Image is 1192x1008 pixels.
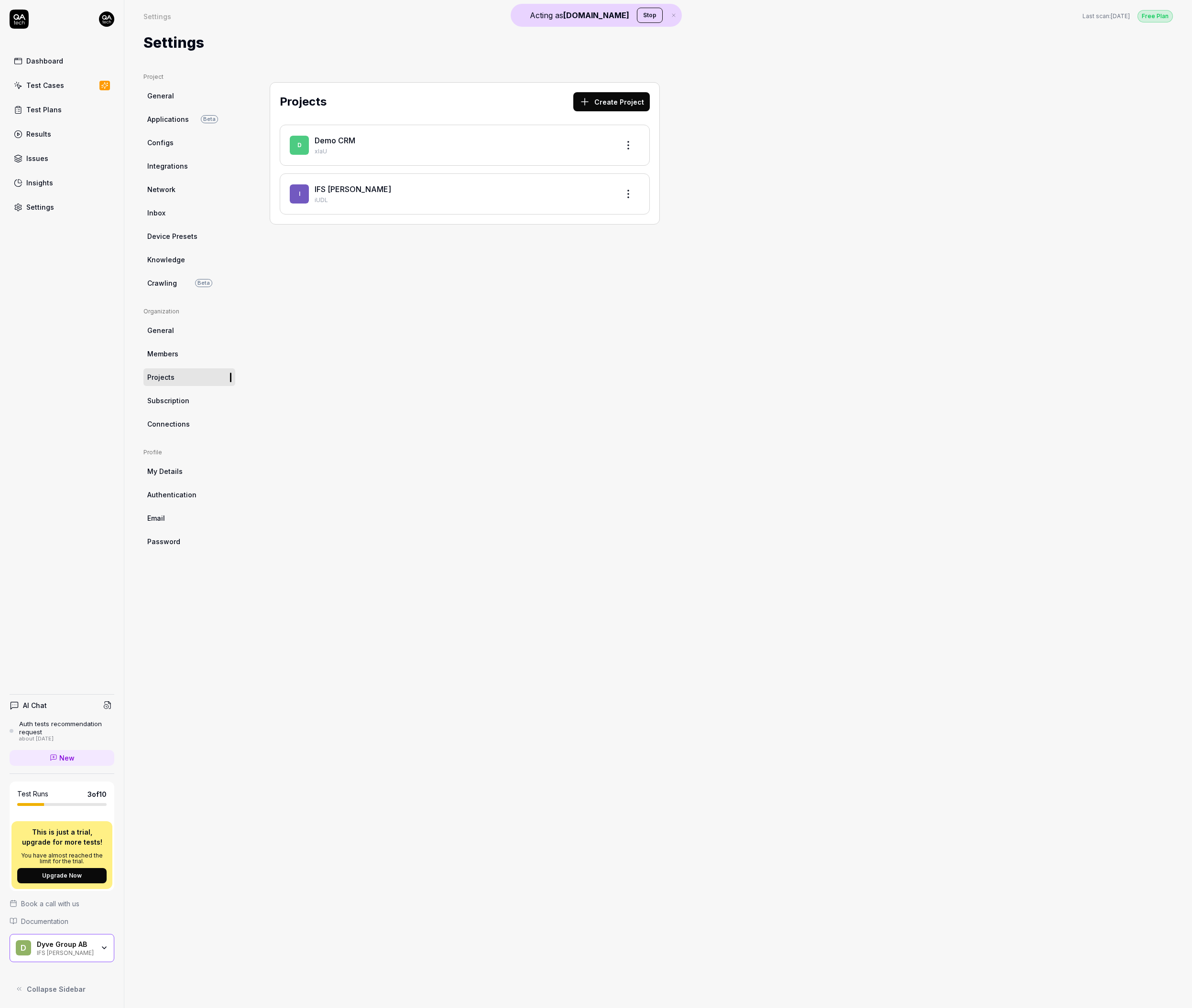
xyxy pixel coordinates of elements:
span: Beta [195,279,212,287]
h4: AI Chat [23,700,47,710]
div: Auth tests recommendation request [19,720,114,736]
span: Email [147,513,165,523]
a: Authentication [143,486,235,504]
a: Insights [10,173,114,192]
span: Configs [147,138,174,148]
h2: Projects [280,93,327,110]
time: [DATE] [1111,12,1130,20]
a: Integrations [143,157,235,175]
p: iUDL [315,196,611,204]
span: Authentication [147,490,197,500]
a: Password [143,533,235,550]
a: Auth tests recommendation requestabout [DATE] [10,720,114,742]
a: General [143,87,235,105]
span: Crawling [147,278,177,288]
div: IFS [PERSON_NAME] [37,948,94,956]
div: Insights [26,178,53,188]
a: Documentation [10,916,114,926]
h5: Test Runs [17,790,48,798]
p: xIaU [315,147,611,156]
span: Subscription [147,396,189,406]
button: Last scan:[DATE] [1083,12,1130,21]
a: Configs [143,134,235,151]
a: My Details [143,462,235,480]
span: Password [147,536,180,547]
span: Knowledge [147,255,185,265]
span: D [16,940,31,955]
button: DDyve Group ABIFS [PERSON_NAME] [10,934,114,963]
span: Applications [147,114,189,124]
span: Documentation [21,916,68,926]
a: General [143,322,235,339]
a: Book a call with us [10,899,114,909]
img: 7ccf6c19-61ad-4a6c-8811-018b02a1b829.jpg [99,11,114,27]
a: Inbox [143,204,235,222]
button: Stop [637,8,663,23]
a: Members [143,345,235,363]
a: Test Plans [10,100,114,119]
div: Dyve Group AB [37,940,94,949]
a: Results [10,125,114,143]
a: Projects [143,368,235,386]
button: Collapse Sidebar [10,979,114,998]
a: Settings [10,198,114,216]
span: My Details [147,466,183,476]
div: Settings [26,202,54,212]
div: Test Cases [26,80,64,90]
span: Integrations [147,161,188,171]
a: Subscription [143,392,235,409]
p: This is just a trial, upgrade for more tests! [17,827,107,847]
h1: Settings [143,32,204,54]
a: Connections [143,415,235,433]
span: New [59,753,75,763]
div: Profile [143,448,235,457]
a: Test Cases [10,76,114,95]
span: D [290,136,309,155]
a: ApplicationsBeta [143,110,235,128]
span: 3 of 10 [87,789,107,799]
a: New [10,750,114,766]
button: Free Plan [1137,10,1173,22]
span: Connections [147,419,190,429]
div: Test Plans [26,105,62,115]
div: Organization [143,307,235,316]
a: Email [143,509,235,527]
span: General [147,91,174,101]
a: Demo CRM [315,136,355,145]
a: CrawlingBeta [143,274,235,292]
span: Network [147,184,175,194]
div: Issues [26,153,48,163]
a: Issues [10,149,114,168]
span: Members [147,349,178,359]
a: Device Presets [143,227,235,245]
span: Projects [147,372,175,382]
a: Knowledge [143,251,235,268]
p: You have almost reached the limit for the trial. [17,853,107,864]
span: Device Presets [147,231,197,241]
button: Upgrade Now [17,868,107,883]
span: Inbox [147,208,165,218]
span: Book a call with us [21,899,79,909]
button: Create Project [573,92,650,111]
div: Results [26,129,51,139]
a: Network [143,181,235,198]
span: I [290,184,309,204]
div: Settings [143,11,171,21]
span: Collapse Sidebar [27,984,86,994]
span: Beta [201,115,218,123]
span: General [147,325,174,335]
span: Last scan: [1083,12,1130,21]
div: Dashboard [26,56,63,66]
a: IFS [PERSON_NAME] [315,184,391,194]
a: Dashboard [10,52,114,70]
div: Project [143,73,235,81]
div: about [DATE] [19,736,114,742]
